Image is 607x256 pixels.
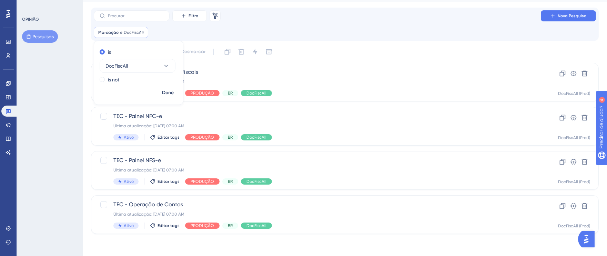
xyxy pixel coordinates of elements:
font: BR [228,91,233,96]
font: PRODUÇÃO [191,223,214,228]
font: Última atualização: [DATE] 07:00 AM [113,212,184,217]
font: DocFiscAll [246,223,266,228]
font: BR [228,135,233,140]
label: is not [108,76,119,84]
font: é [120,30,122,35]
font: DocFiscAll (Prod) [558,91,590,96]
font: BR [228,179,233,184]
font: BR [228,223,233,228]
font: DocFiscAll [246,179,266,184]
button: Pesquisas [22,30,58,43]
span: DocFiscAll [105,62,128,70]
button: Editar tags [150,179,180,184]
font: OPINIÃO [22,17,39,22]
button: Done [158,87,178,99]
button: Editar tags [150,223,180,228]
font: Filtro [189,13,198,18]
font: DocFiscAll (Prod) [558,135,590,140]
font: PRODUÇÃO [191,91,214,96]
iframe: Iniciador do Assistente de IA do UserGuiding [578,229,599,249]
font: Última atualização: [DATE] 07:00 AM [113,124,184,128]
font: PRODUÇÃO [191,135,214,140]
font: 4 [64,4,66,8]
font: Ativo [124,135,134,140]
button: DocFiscAll [100,59,175,73]
button: Nova Pesquisa [541,10,596,21]
button: Filtro [172,10,207,21]
font: TEC - Painel NFC-e [113,113,162,119]
font: DocFiscAll [246,91,266,96]
font: Última atualização: [DATE] 07:00 AM [113,168,184,173]
font: Pesquisas [32,34,54,39]
font: TEC - Operação de Contas [113,201,183,208]
font: DocFiscAll (Prod) [558,179,590,184]
font: DocFiscAll (Prod) [558,224,590,228]
font: TEC - Painel NFS-e [113,157,161,164]
font: Editar tags [158,179,180,184]
font: Marcação [98,30,119,35]
button: Desmarcar [178,46,209,58]
font: DocFiscAll [246,135,266,140]
font: PRODUÇÃO [191,179,214,184]
font: Ativo [124,179,134,184]
font: Precisar de ajuda? [16,3,59,8]
input: Procurar [108,13,164,18]
font: Nova Pesquisa [558,13,587,18]
font: DocFiscAll [124,30,144,35]
font: Desmarcar [181,49,206,55]
font: Ativo [124,223,134,228]
label: is [108,48,111,56]
span: Done [162,89,174,97]
button: Editar tags [150,135,180,140]
font: Editar tags [158,135,180,140]
font: Editar tags [158,223,180,228]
